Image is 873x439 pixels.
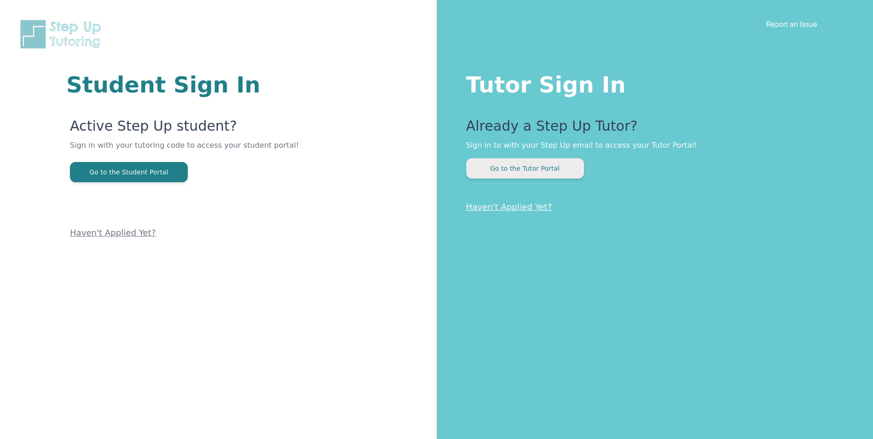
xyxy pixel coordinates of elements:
[466,164,584,173] a: Go to the Tutor Portal
[70,162,188,182] button: Go to the Student Portal
[70,168,188,176] a: Go to the Student Portal
[766,19,817,29] a: Report an Issue
[466,202,552,212] a: Haven't Applied Yet?
[466,140,837,151] p: Sign in to with your Step Up email to access your Tutor Portal!
[70,140,326,162] p: Sign in with your tutoring code to access your student portal!
[466,158,584,179] button: Go to the Tutor Portal
[70,228,156,237] a: Haven't Applied Yet?
[70,118,326,140] p: Active Step Up student?
[66,74,326,96] h1: Student Sign In
[466,118,837,140] p: Already a Step Up Tutor?
[466,70,837,96] h1: Tutor Sign In
[18,18,107,50] img: Step Up Tutoring horizontal logo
